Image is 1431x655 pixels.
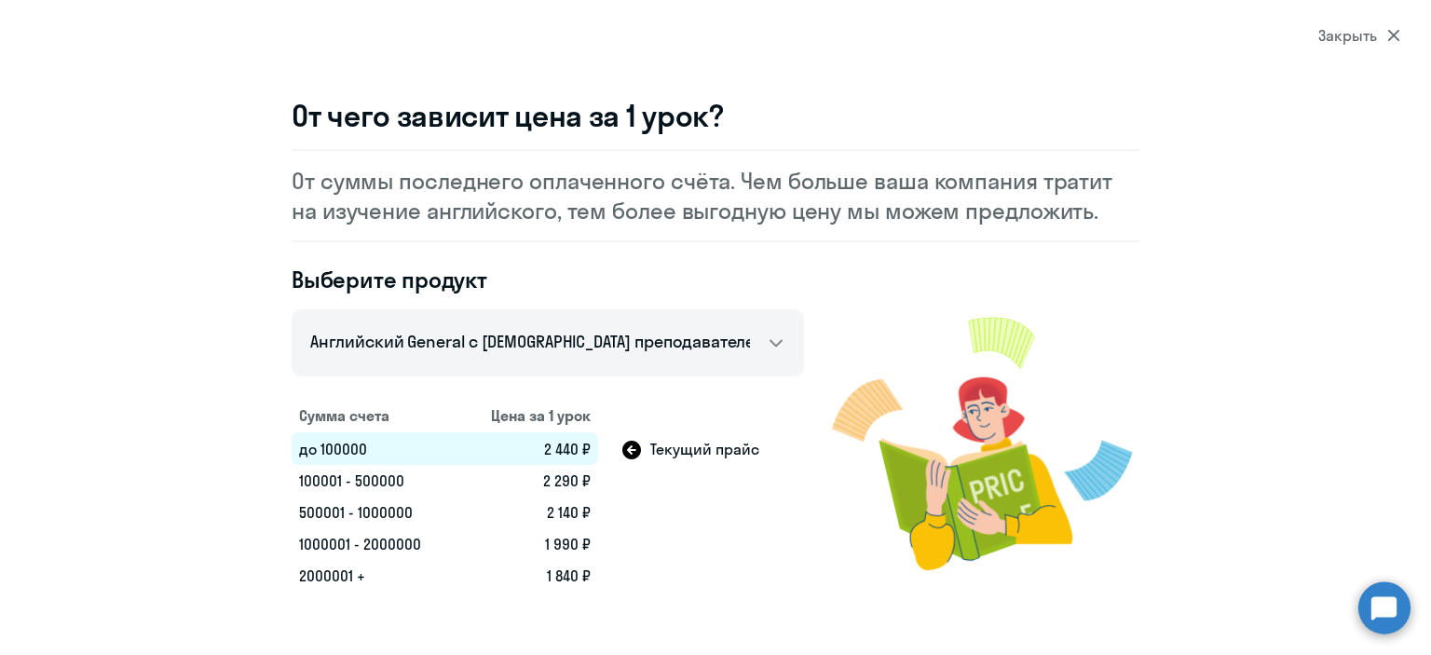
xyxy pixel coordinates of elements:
[1318,24,1400,47] div: Закрыть
[458,560,598,592] td: 1 840 ₽
[292,265,804,294] h4: Выберите продукт
[458,497,598,528] td: 2 140 ₽
[292,528,458,560] td: 1000001 - 2000000
[292,465,458,497] td: 100001 - 500000
[458,399,598,432] th: Цена за 1 урок
[458,465,598,497] td: 2 290 ₽
[292,399,458,432] th: Сумма счета
[598,432,804,465] td: Текущий прайс
[832,294,1139,592] img: modal-image.png
[292,166,1139,225] p: От суммы последнего оплаченного счёта. Чем больше ваша компания тратит на изучение английского, т...
[458,432,598,465] td: 2 440 ₽
[292,432,458,465] td: до 100000
[292,497,458,528] td: 500001 - 1000000
[292,560,458,592] td: 2000001 +
[458,528,598,560] td: 1 990 ₽
[292,97,1139,134] h3: От чего зависит цена за 1 урок?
